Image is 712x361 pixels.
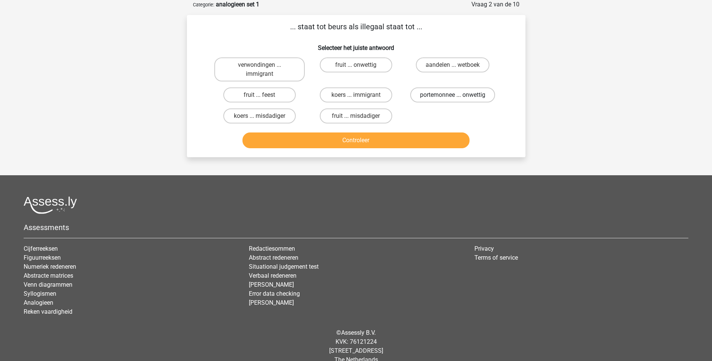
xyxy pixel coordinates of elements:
[249,263,319,270] a: Situational judgement test
[24,299,53,306] a: Analogieen
[214,57,305,81] label: verwondingen ... immigrant
[24,223,688,232] h5: Assessments
[474,254,518,261] a: Terms of service
[24,245,58,252] a: Cijferreeksen
[242,132,470,148] button: Controleer
[223,108,296,123] label: koers ... misdadiger
[199,21,513,32] p: ... staat tot beurs als illegaal staat tot ...
[341,329,376,336] a: Assessly B.V.
[24,308,72,315] a: Reken vaardigheid
[249,281,294,288] a: [PERSON_NAME]
[24,263,76,270] a: Numeriek redeneren
[193,2,214,8] small: Categorie:
[249,290,300,297] a: Error data checking
[24,254,61,261] a: Figuurreeksen
[320,108,392,123] label: fruit ... misdadiger
[410,87,495,102] label: portemonnee ... onwettig
[474,245,494,252] a: Privacy
[416,57,489,72] label: aandelen ... wetboek
[216,1,259,8] strong: analogieen set 1
[24,290,56,297] a: Syllogismen
[24,281,72,288] a: Venn diagrammen
[249,254,298,261] a: Abstract redeneren
[320,87,392,102] label: koers ... immigrant
[320,57,392,72] label: fruit ... onwettig
[24,272,73,279] a: Abstracte matrices
[249,299,294,306] a: [PERSON_NAME]
[24,196,77,214] img: Assessly logo
[199,38,513,51] h6: Selecteer het juiste antwoord
[249,272,297,279] a: Verbaal redeneren
[249,245,295,252] a: Redactiesommen
[223,87,296,102] label: fruit ... feest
